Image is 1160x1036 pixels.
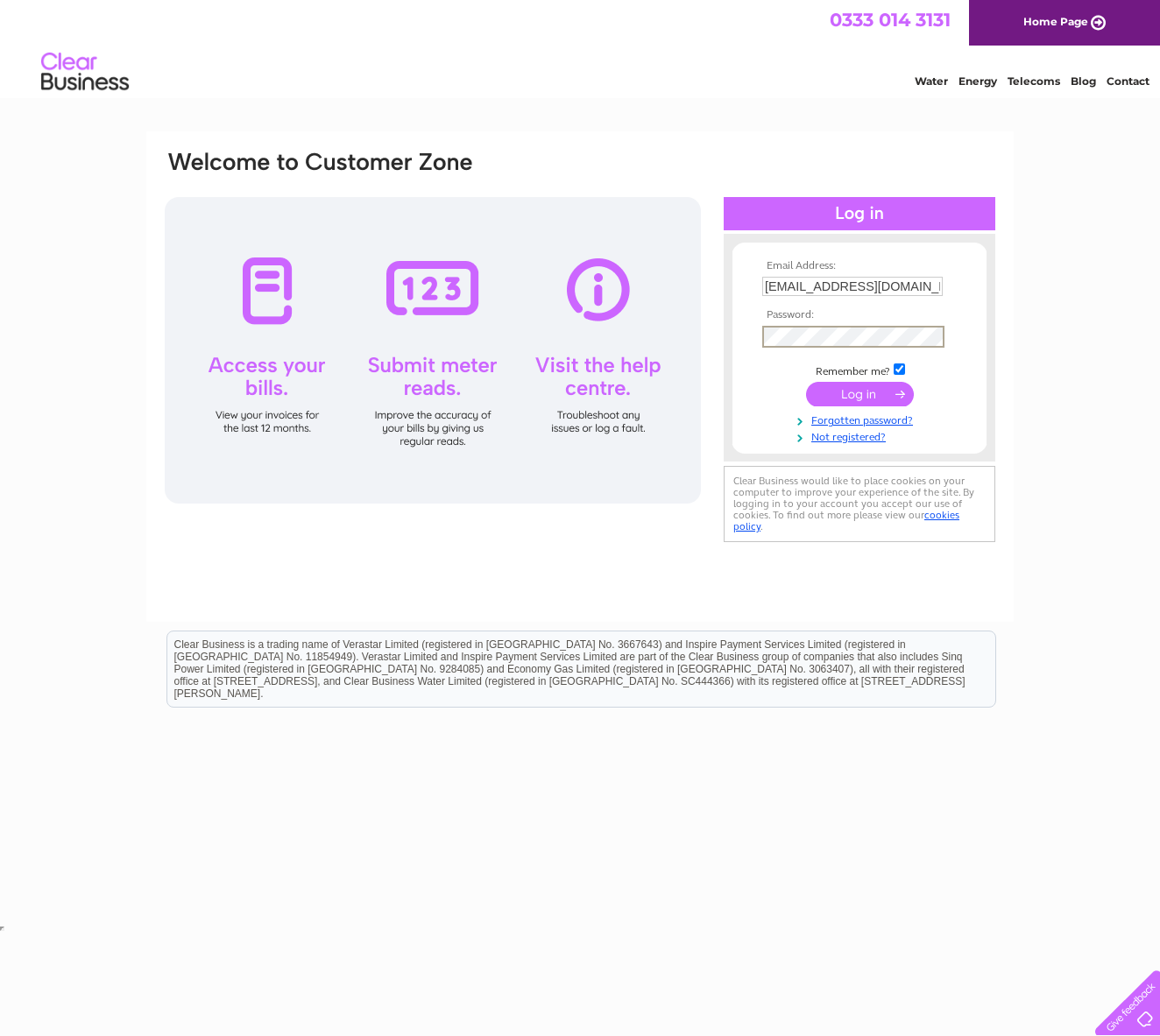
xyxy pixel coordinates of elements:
div: Clear Business would like to place cookies on your computer to improve your experience of the sit... [724,466,995,542]
a: Water [915,74,948,88]
a: cookies policy [733,509,959,532]
a: 0333 014 3131 [830,9,951,31]
a: Blog [1071,74,1096,88]
input: Submit [806,382,914,406]
th: Password: [758,309,961,321]
a: Energy [958,74,997,88]
img: logo.png [40,46,130,99]
a: Not registered? [762,427,961,444]
td: Remember me? [758,361,961,378]
a: Contact [1107,74,1149,88]
a: Forgotten password? [762,411,961,427]
th: Email Address: [758,260,961,272]
div: Clear Business is a trading name of Verastar Limited (registered in [GEOGRAPHIC_DATA] No. 3667643... [167,10,995,85]
a: Telecoms [1008,74,1060,88]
